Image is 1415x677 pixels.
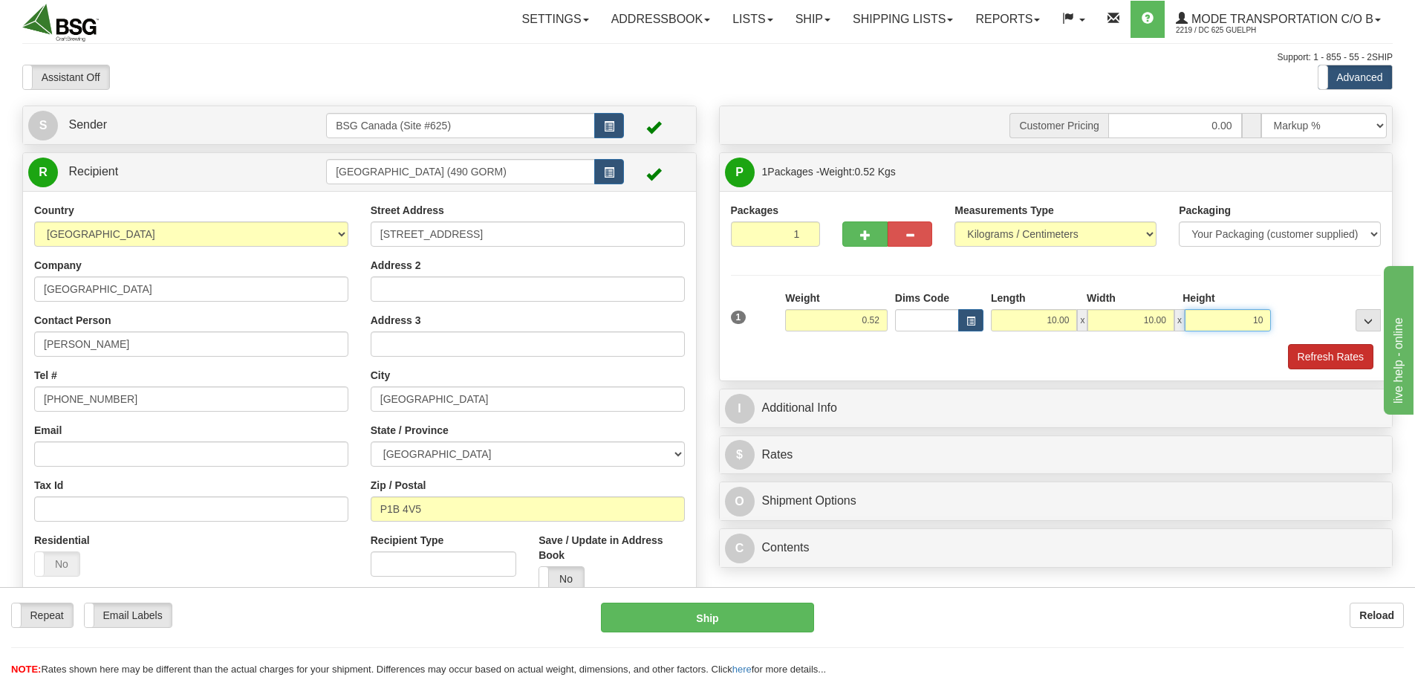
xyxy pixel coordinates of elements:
label: No [35,552,79,576]
span: 1 [731,311,746,324]
a: CContents [725,533,1388,563]
a: Ship [784,1,842,38]
input: Sender Id [326,113,595,138]
label: Assistant Off [23,65,109,89]
a: here [732,664,752,675]
span: Recipient [68,165,118,178]
label: Packaging [1179,203,1231,218]
div: live help - online [11,9,137,27]
label: Dims Code [895,291,949,305]
a: $Rates [725,440,1388,470]
a: Mode Transportation c/o B 2219 / DC 625 Guelph [1165,1,1392,38]
label: Measurements Type [954,203,1054,218]
a: Shipping lists [842,1,964,38]
input: Recipient Id [326,159,595,184]
span: O [725,487,755,516]
label: Tax Id [34,478,63,493]
label: State / Province [371,423,449,438]
span: Kgs [878,166,896,178]
button: Ship [601,603,814,632]
a: Reports [964,1,1051,38]
iframe: chat widget [1381,262,1414,414]
label: Weight [785,291,819,305]
span: 2219 / DC 625 Guelph [1176,23,1287,38]
label: Email Labels [85,603,172,627]
label: Country [34,203,74,218]
span: R [28,158,58,187]
label: Address 3 [371,313,421,328]
span: $ [725,440,755,470]
a: IAdditional Info [725,393,1388,424]
b: Reload [1359,609,1394,621]
div: ... [1356,309,1381,331]
a: OShipment Options [725,486,1388,516]
span: 1 [762,166,768,178]
div: Support: 1 - 855 - 55 - 2SHIP [22,51,1393,64]
span: Mode Transportation c/o B [1188,13,1373,25]
input: Enter a location [371,221,685,247]
a: Addressbook [600,1,722,38]
a: P 1Packages -Weight:0.52 Kgs [725,157,1388,187]
label: Save / Update in Address Book [539,533,684,563]
span: Customer Pricing [1009,113,1107,138]
label: Company [34,258,82,273]
span: I [725,394,755,424]
label: Advanced [1318,65,1392,89]
span: NOTE: [11,664,41,675]
img: logo2219.jpg [22,4,99,42]
button: Reload [1350,603,1404,628]
label: Packages [731,203,779,218]
label: Recipient Type [371,533,444,548]
label: Zip / Postal [371,478,426,493]
label: Contact Person [34,313,111,328]
a: Settings [511,1,600,38]
a: S Sender [28,110,326,140]
label: Height [1183,291,1215,305]
button: Refresh Rates [1288,344,1373,369]
span: x [1174,309,1185,331]
span: Sender [68,118,107,131]
span: 0.52 [855,166,875,178]
label: Width [1087,291,1116,305]
label: No [539,567,584,591]
label: Length [991,291,1026,305]
span: C [725,534,755,563]
span: Weight: [819,166,895,178]
label: Email [34,423,62,438]
label: Street Address [371,203,444,218]
span: P [725,158,755,187]
a: Lists [721,1,784,38]
a: R Recipient [28,157,293,187]
label: City [371,368,390,383]
span: S [28,111,58,140]
label: Repeat [12,603,73,627]
label: Residential [34,533,90,548]
span: Packages - [762,157,896,187]
span: x [1077,309,1087,331]
label: Tel # [34,368,57,383]
label: Address 2 [371,258,421,273]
